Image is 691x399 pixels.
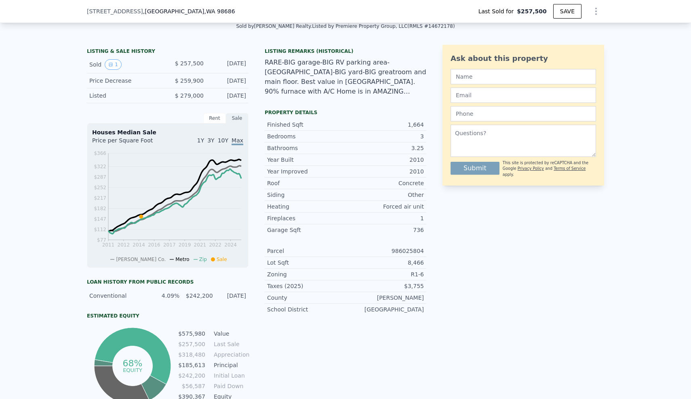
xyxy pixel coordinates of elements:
[267,203,345,211] div: Heating
[232,137,243,145] span: Max
[345,144,424,152] div: 3.25
[267,247,345,255] div: Parcel
[175,92,204,99] span: $ 279,000
[133,242,145,248] tspan: 2014
[212,371,249,380] td: Initial Loan
[217,257,227,262] span: Sale
[226,113,249,123] div: Sale
[116,257,166,262] span: [PERSON_NAME] Co.
[345,226,424,234] div: 736
[267,282,345,290] div: Taxes (2025)
[267,259,345,267] div: Lot Sqft
[175,77,204,84] span: $ 259,900
[94,216,106,222] tspan: $147
[94,150,106,156] tspan: $366
[554,166,586,171] a: Terms of Service
[175,60,204,67] span: $ 257,500
[345,191,424,199] div: Other
[267,305,345,313] div: School District
[178,329,206,338] td: $575,980
[518,166,544,171] a: Privacy Policy
[267,226,345,234] div: Garage Sqft
[178,361,206,370] td: $185,613
[267,156,345,164] div: Year Built
[553,4,581,19] button: SAVE
[199,257,207,262] span: Zip
[148,242,160,248] tspan: 2016
[236,23,312,29] div: Sold by [PERSON_NAME] Realty .
[265,109,426,116] div: Property details
[312,23,455,29] div: Listed by Premiere Property Group, LLC (RMLS #14672178)
[94,185,106,190] tspan: $252
[184,292,213,300] div: $242,200
[212,361,249,370] td: Principal
[163,242,176,248] tspan: 2017
[89,77,161,85] div: Price Decrease
[451,69,596,84] input: Name
[345,270,424,278] div: R1-6
[105,59,122,70] button: View historical data
[151,292,179,300] div: 4.09%
[478,7,517,15] span: Last Sold for
[218,137,228,144] span: 10Y
[102,242,115,248] tspan: 2011
[194,242,206,248] tspan: 2021
[203,113,226,123] div: Rent
[224,242,237,248] tspan: 2024
[517,7,547,15] span: $257,500
[212,350,249,359] td: Appreciation
[345,167,424,175] div: 2010
[345,259,424,267] div: 8,466
[345,132,424,140] div: 3
[123,367,142,373] tspan: equity
[345,179,424,187] div: Concrete
[267,179,345,187] div: Roof
[345,214,424,222] div: 1
[89,292,146,300] div: Conventional
[345,247,424,255] div: 986025804
[267,191,345,199] div: Siding
[92,128,243,136] div: Houses Median Sale
[212,329,249,338] td: Value
[87,313,249,319] div: Estimated Equity
[267,294,345,302] div: County
[210,59,246,70] div: [DATE]
[451,88,596,103] input: Email
[210,92,246,100] div: [DATE]
[210,77,246,85] div: [DATE]
[204,8,235,15] span: , WA 98686
[451,162,499,175] button: Submit
[345,294,424,302] div: [PERSON_NAME]
[94,174,106,180] tspan: $287
[212,382,249,391] td: Paid Down
[267,121,345,129] div: Finished Sqft
[209,242,221,248] tspan: 2022
[89,92,161,100] div: Listed
[265,58,426,96] div: RARE-BIG garage-BIG RV parking area-[GEOGRAPHIC_DATA]-BIG yard-BIG greatroom and main floor. Best...
[94,164,106,169] tspan: $322
[267,132,345,140] div: Bedrooms
[267,144,345,152] div: Bathrooms
[345,203,424,211] div: Forced air unit
[178,350,206,359] td: $318,480
[212,340,249,349] td: Last Sale
[267,214,345,222] div: Fireplaces
[218,292,246,300] div: [DATE]
[345,305,424,313] div: [GEOGRAPHIC_DATA]
[94,206,106,211] tspan: $182
[175,257,189,262] span: Metro
[345,121,424,129] div: 1,664
[94,227,106,232] tspan: $112
[92,136,168,149] div: Price per Square Foot
[94,195,106,201] tspan: $217
[503,160,596,178] div: This site is protected by reCAPTCHA and the Google and apply.
[118,242,130,248] tspan: 2012
[451,53,596,64] div: Ask about this property
[345,282,424,290] div: $3,755
[122,358,142,368] tspan: 68%
[179,242,191,248] tspan: 2019
[87,279,249,285] div: Loan history from public records
[588,3,604,19] button: Show Options
[451,106,596,121] input: Phone
[345,156,424,164] div: 2010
